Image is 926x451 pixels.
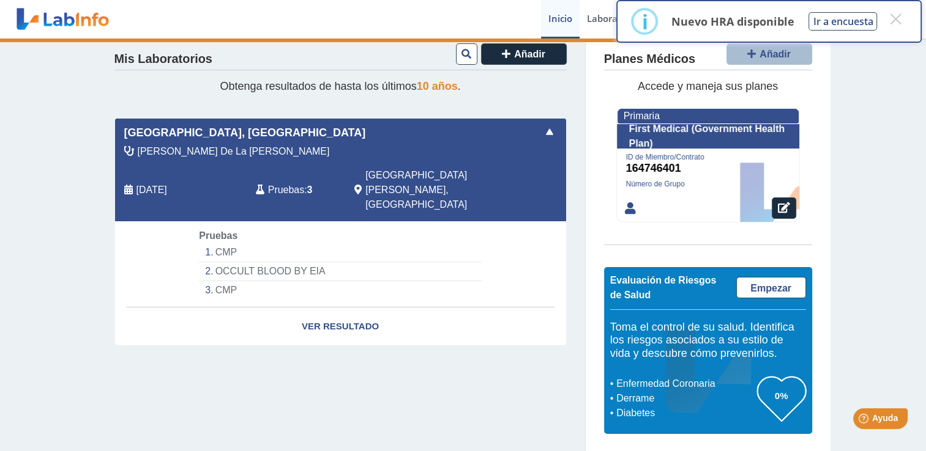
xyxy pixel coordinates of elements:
span: Cabrera De La Matta, Luis [138,144,330,159]
span: Empezar [750,283,791,293]
span: Añadir [514,49,545,59]
button: Close this dialog [884,8,906,30]
p: Nuevo HRA disponible [671,14,794,29]
span: 2024-12-07 [136,183,167,197]
h3: 0% [757,388,806,403]
h5: Toma el control de su salud. Identifica los riesgos asociados a su estilo de vida y descubre cómo... [610,321,806,361]
span: Pruebas [199,230,237,241]
a: Ver Resultado [115,307,566,346]
li: CMP [199,243,481,262]
span: 10 años [417,80,458,92]
b: 3 [307,185,313,195]
div: i [641,10,648,32]
li: Derrame [613,391,757,406]
span: Accede y maneja sus planes [638,80,778,92]
span: San Juan, PR [365,168,501,212]
li: Diabetes [613,406,757,420]
h4: Mis Laboratorios [114,52,212,67]
li: Enfermedad Coronaria [613,376,757,391]
h4: Planes Médicos [604,52,695,67]
li: OCCULT BLOOD BY EIA [199,262,481,281]
span: [GEOGRAPHIC_DATA], [GEOGRAPHIC_DATA] [124,125,366,141]
button: Añadir [726,43,812,65]
button: Ir a encuesta [808,12,877,31]
span: Obtenga resultados de hasta los últimos . [220,80,460,92]
span: Primaria [624,111,660,121]
span: Añadir [760,49,791,59]
span: Evaluación de Riesgos de Salud [610,275,717,300]
a: Empezar [736,277,806,298]
li: CMP [199,281,481,299]
span: Pruebas [268,183,304,197]
div: : [247,168,345,212]
iframe: Help widget launcher [817,403,913,438]
button: Añadir [481,43,567,65]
